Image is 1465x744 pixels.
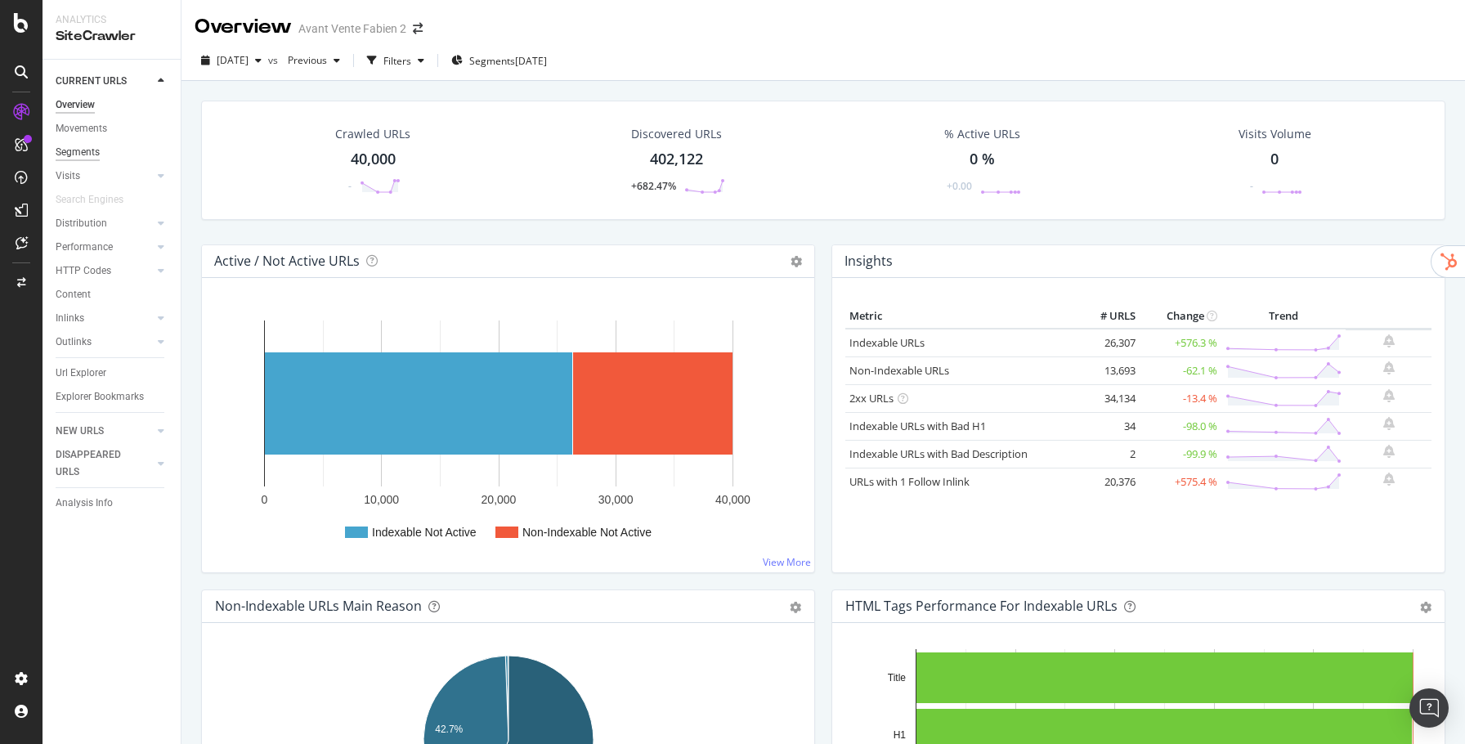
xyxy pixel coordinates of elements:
[195,13,292,41] div: Overview
[56,120,169,137] a: Movements
[515,54,547,68] div: [DATE]
[1250,179,1253,193] div: -
[790,602,801,613] div: gear
[1383,473,1395,486] div: bell-plus
[56,423,104,440] div: NEW URLS
[1140,384,1221,412] td: -13.4 %
[56,365,106,382] div: Url Explorer
[849,335,925,350] a: Indexable URLs
[56,310,153,327] a: Inlinks
[56,120,107,137] div: Movements
[56,144,100,161] div: Segments
[894,729,907,741] text: H1
[56,334,92,351] div: Outlinks
[56,239,153,256] a: Performance
[364,493,399,506] text: 10,000
[970,149,995,170] div: 0 %
[469,54,515,68] span: Segments
[56,495,113,512] div: Analysis Info
[56,168,80,185] div: Visits
[947,179,972,193] div: +0.00
[56,446,153,481] a: DISAPPEARED URLS
[763,555,811,569] a: View More
[298,20,406,37] div: Avant Vente Fabien 2
[413,23,423,34] div: arrow-right-arrow-left
[849,419,986,433] a: Indexable URLs with Bad H1
[1140,329,1221,357] td: +576.3 %
[56,334,153,351] a: Outlinks
[1074,384,1140,412] td: 34,134
[845,250,893,272] h4: Insights
[445,47,553,74] button: Segments[DATE]
[56,215,107,232] div: Distribution
[56,423,153,440] a: NEW URLS
[56,144,169,161] a: Segments
[56,446,138,481] div: DISAPPEARED URLS
[215,304,801,559] svg: A chart.
[1383,445,1395,458] div: bell-plus
[631,126,722,142] div: Discovered URLs
[1383,334,1395,347] div: bell-plus
[845,304,1074,329] th: Metric
[849,474,970,489] a: URLs with 1 Follow Inlink
[1074,356,1140,384] td: 13,693
[1074,329,1140,357] td: 26,307
[56,262,111,280] div: HTTP Codes
[791,256,802,267] i: Options
[1383,417,1395,430] div: bell-plus
[1074,304,1140,329] th: # URLS
[435,724,463,735] text: 42.7%
[217,53,249,67] span: 2025 Sep. 3rd
[1140,356,1221,384] td: -62.1 %
[56,388,169,406] a: Explorer Bookmarks
[1239,126,1311,142] div: Visits Volume
[262,493,268,506] text: 0
[1270,149,1279,170] div: 0
[849,391,894,406] a: 2xx URLs
[1074,412,1140,440] td: 34
[56,96,95,114] div: Overview
[56,239,113,256] div: Performance
[1383,389,1395,402] div: bell-plus
[215,598,422,614] div: Non-Indexable URLs Main Reason
[56,262,153,280] a: HTTP Codes
[1383,361,1395,374] div: bell-plus
[281,53,327,67] span: Previous
[56,27,168,46] div: SiteCrawler
[56,13,168,27] div: Analytics
[1140,304,1221,329] th: Change
[56,73,153,90] a: CURRENT URLS
[348,179,352,193] div: -
[383,54,411,68] div: Filters
[214,250,360,272] h4: Active / Not Active URLs
[482,493,517,506] text: 20,000
[56,286,169,303] a: Content
[1074,468,1140,495] td: 20,376
[335,126,410,142] div: Crawled URLs
[56,495,169,512] a: Analysis Info
[56,96,169,114] a: Overview
[849,363,949,378] a: Non-Indexable URLs
[715,493,750,506] text: 40,000
[56,388,144,406] div: Explorer Bookmarks
[1409,688,1449,728] div: Open Intercom Messenger
[888,672,907,683] text: Title
[351,149,396,170] div: 40,000
[56,191,140,208] a: Search Engines
[1074,440,1140,468] td: 2
[1221,304,1346,329] th: Trend
[1140,440,1221,468] td: -99.9 %
[56,365,169,382] a: Url Explorer
[845,598,1118,614] div: HTML Tags Performance for Indexable URLs
[598,493,634,506] text: 30,000
[195,47,268,74] button: [DATE]
[631,179,676,193] div: +682.47%
[56,73,127,90] div: CURRENT URLS
[361,47,431,74] button: Filters
[56,310,84,327] div: Inlinks
[56,215,153,232] a: Distribution
[56,286,91,303] div: Content
[522,526,652,539] text: Non-Indexable Not Active
[849,446,1028,461] a: Indexable URLs with Bad Description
